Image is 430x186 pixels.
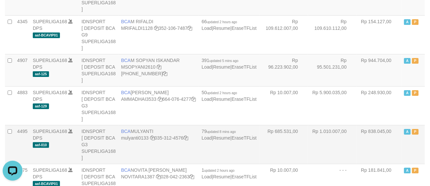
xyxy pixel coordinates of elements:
span: aaf-125 [33,71,49,77]
span: aaf-129 [33,103,49,109]
td: Rp 944.704,00 [357,54,402,86]
a: SUPERLIGA168 [33,58,67,63]
td: IDNSPORT [ DEPOSIT BCA SUPERLIGA168 ] [79,54,119,86]
td: DPS [30,125,79,164]
span: | | [202,167,257,179]
a: NOVITARA1387 [121,174,155,179]
span: 50 [202,90,237,95]
td: Rp 248.930,00 [357,86,402,125]
td: Rp 96.223.902,00 [259,54,308,86]
span: 1 [202,167,235,173]
a: Load [202,26,212,31]
td: Rp 154.127,00 [357,15,402,54]
a: mulyanti0133 [121,135,149,141]
a: Copy 4062301418 to clipboard [163,71,168,76]
span: Active [404,19,411,25]
a: Load [202,96,212,102]
td: Rp 109.612.007,00 [259,15,308,54]
a: Copy 3521067487 to clipboard [188,26,192,31]
span: Active [404,90,411,96]
a: SUPERLIGA168 [33,167,67,173]
span: 66 [202,19,237,24]
td: Rp 5.900.035,00 [308,86,357,125]
td: 4883 [15,86,30,125]
a: Copy AMMADHAI3533 to clipboard [158,96,162,102]
a: Resume [213,26,231,31]
a: MSOPYANI2610 [121,64,156,70]
td: Rp 685.531,00 [259,125,308,164]
a: EraseTFList [232,135,256,141]
span: updated 2 hours ago [204,169,235,172]
td: MULYANTI 035-312-4576 [119,125,199,164]
td: Rp 1.010.007,00 [308,125,357,164]
span: Paused [412,58,419,64]
td: Rp 95.501.231,00 [308,54,357,86]
a: Copy 0280422363 to clipboard [189,174,194,179]
a: Copy 6640764277 to clipboard [191,96,196,102]
a: EraseTFList [232,174,256,179]
a: SUPERLIGA168 [33,19,67,24]
a: Copy mulyanti0133 to clipboard [150,135,155,141]
span: BCA [121,90,131,95]
span: BCA [121,167,131,173]
span: | | [202,19,257,31]
span: | | [202,90,257,102]
a: Resume [213,135,231,141]
td: DPS [30,15,79,54]
span: | | [202,58,257,70]
td: IDNSPORT [ DEPOSIT BCA G9 SUPERLIGA168 ] [79,15,119,54]
a: EraseTFList [232,26,256,31]
td: IDNSPORT [ DEPOSIT BCA G3 SUPERLIGA168 ] [79,125,119,164]
td: Rp 109.610.112,00 [308,15,357,54]
td: M SOPYAN ISKANDAR [PHONE_NUMBER] [119,54,199,86]
td: 4345 [15,15,30,54]
a: Copy NOVITARA1387 to clipboard [156,174,161,179]
span: Active [404,129,411,135]
span: aaf-010 [33,142,49,148]
a: EraseTFList [232,96,256,102]
a: SUPERLIGA168 [33,129,67,134]
span: 391 [202,58,239,63]
span: Paused [412,90,419,96]
span: 79 [202,129,236,134]
td: 4907 [15,54,30,86]
td: 4495 [15,125,30,164]
span: updated 2 hours ago [207,91,237,95]
span: Paused [412,19,419,25]
td: DPS [30,86,79,125]
td: Rp 10.007,00 [259,86,308,125]
a: Load [202,64,212,70]
a: Resume [213,96,231,102]
a: Copy MRIFALDI1128 to clipboard [154,26,159,31]
span: aaf-BCAVIP01 [33,32,60,38]
span: | | [202,129,257,141]
td: [PERSON_NAME] 664-076-4277 [119,86,199,125]
td: DPS [30,54,79,86]
span: Active [404,168,411,173]
a: Resume [213,174,231,179]
span: updated 2 hours ago [207,20,237,24]
span: updated 5 mins ago [209,59,239,63]
button: Open LiveChat chat widget [3,3,23,23]
span: updated 8 mins ago [207,130,236,134]
a: Resume [213,64,231,70]
td: M RIFALDI 352-106-7487 [119,15,199,54]
span: BCA [121,19,131,24]
td: Rp 838.045,00 [357,125,402,164]
a: Load [202,174,212,179]
span: Paused [412,129,419,135]
span: BCA [121,129,131,134]
a: EraseTFList [232,64,256,70]
a: SUPERLIGA168 [33,90,67,95]
a: Load [202,135,212,141]
span: Paused [412,168,419,173]
a: MRIFALDI1128 [121,26,153,31]
a: Copy MSOPYANI2610 to clipboard [157,64,162,70]
a: AMMADHAI3533 [121,96,157,102]
span: BCA [121,58,131,63]
span: Active [404,58,411,64]
td: IDNSPORT [ DEPOSIT BCA G3 SUPERLIGA168 ] [79,86,119,125]
a: Copy 0353124576 to clipboard [184,135,188,141]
